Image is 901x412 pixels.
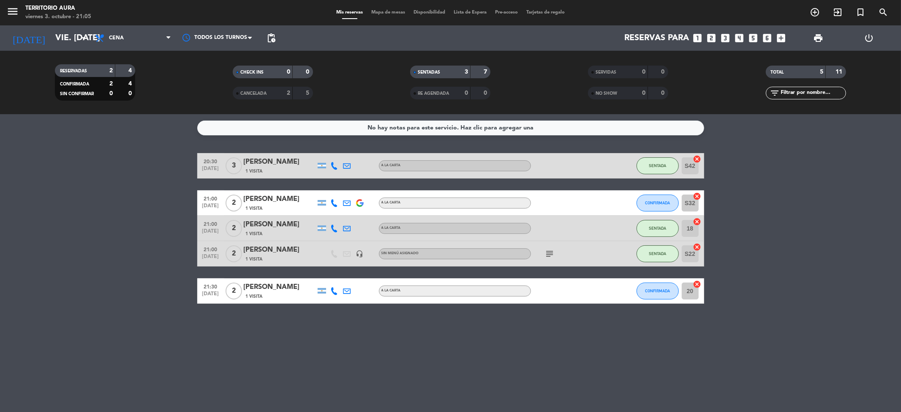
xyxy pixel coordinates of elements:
span: A LA CARTA [381,201,401,204]
span: SIN CONFIRMAR [60,92,94,96]
i: cancel [693,280,702,288]
i: cancel [693,192,702,201]
strong: 5 [820,69,823,75]
span: 1 Visita [246,256,263,263]
strong: 4 [128,68,133,74]
span: 21:00 [200,244,221,254]
span: Pre-acceso [491,10,522,15]
span: 1 Visita [246,293,263,300]
i: filter_list [770,88,780,98]
i: cancel [693,155,702,163]
i: power_settings_new [864,33,874,43]
span: RE AGENDADA [418,91,449,96]
i: looks_two [706,33,717,44]
div: TERRITORIO AURA [25,4,91,13]
strong: 0 [642,90,645,96]
input: Filtrar por nombre... [780,88,846,98]
span: [DATE] [200,291,221,301]
span: 21:00 [200,193,221,203]
i: looks_one [692,33,703,44]
strong: 4 [128,81,133,87]
span: 21:30 [200,281,221,291]
span: 21:00 [200,219,221,228]
span: 2 [226,220,242,237]
span: NO SHOW [596,91,617,96]
i: subject [545,249,555,259]
strong: 0 [128,91,133,96]
i: looks_6 [762,33,773,44]
div: viernes 3. octubre - 21:05 [25,13,91,21]
div: [PERSON_NAME] [244,244,316,255]
strong: 3 [465,69,468,75]
span: print [813,33,823,43]
span: 1 Visita [246,231,263,237]
span: CHECK INS [240,70,264,74]
span: 3 [226,157,242,174]
i: cancel [693,243,702,251]
strong: 0 [465,90,468,96]
i: cancel [693,217,702,226]
strong: 5 [306,90,311,96]
button: SENTADA [637,245,679,262]
span: Cena [109,35,124,41]
i: arrow_drop_down [79,33,89,43]
span: Sin menú asignado [381,252,419,255]
i: looks_3 [720,33,731,44]
strong: 0 [109,91,113,96]
span: SENTADAS [418,70,440,74]
button: CONFIRMADA [637,283,679,299]
span: CANCELADA [240,91,267,96]
i: menu [6,5,19,18]
i: search [878,7,888,17]
span: A LA CARTA [381,164,401,167]
span: [DATE] [200,166,221,176]
strong: 2 [287,90,290,96]
span: [DATE] [200,254,221,264]
strong: 0 [642,69,645,75]
button: SENTADA [637,220,679,237]
button: SENTADA [637,157,679,174]
span: 2 [226,245,242,262]
span: RESERVADAS [60,69,87,73]
i: exit_to_app [833,7,843,17]
span: Disponibilidad [409,10,449,15]
strong: 0 [287,69,290,75]
button: menu [6,5,19,21]
span: SERVIDAS [596,70,616,74]
span: [DATE] [200,228,221,238]
span: Mapa de mesas [367,10,409,15]
span: CONFIRMADA [645,201,670,205]
strong: 0 [306,69,311,75]
span: CONFIRMADA [645,288,670,293]
strong: 0 [661,90,667,96]
span: Reservas para [625,33,689,43]
i: looks_4 [734,33,745,44]
span: SENTADA [649,226,666,231]
span: TOTAL [771,70,784,74]
span: 2 [226,195,242,211]
span: 1 Visita [246,168,263,175]
img: google-logo.png [356,199,364,207]
span: A LA CARTA [381,289,401,292]
i: add_box [776,33,787,44]
i: turned_in_not [855,7,866,17]
strong: 2 [109,81,113,87]
strong: 7 [484,69,489,75]
div: [PERSON_NAME] [244,194,316,205]
i: add_circle_outline [810,7,820,17]
span: 1 Visita [246,205,263,212]
div: No hay notas para este servicio. Haz clic para agregar una [367,123,534,133]
strong: 0 [484,90,489,96]
div: [PERSON_NAME] [244,157,316,168]
i: [DATE] [6,29,51,47]
span: [DATE] [200,203,221,213]
span: 2 [226,283,242,299]
span: Mis reservas [332,10,367,15]
div: [PERSON_NAME] [244,219,316,230]
span: 20:30 [200,156,221,166]
strong: 2 [109,68,113,74]
div: [PERSON_NAME] [244,282,316,293]
button: CONFIRMADA [637,195,679,211]
span: pending_actions [266,33,276,43]
i: looks_5 [748,33,759,44]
